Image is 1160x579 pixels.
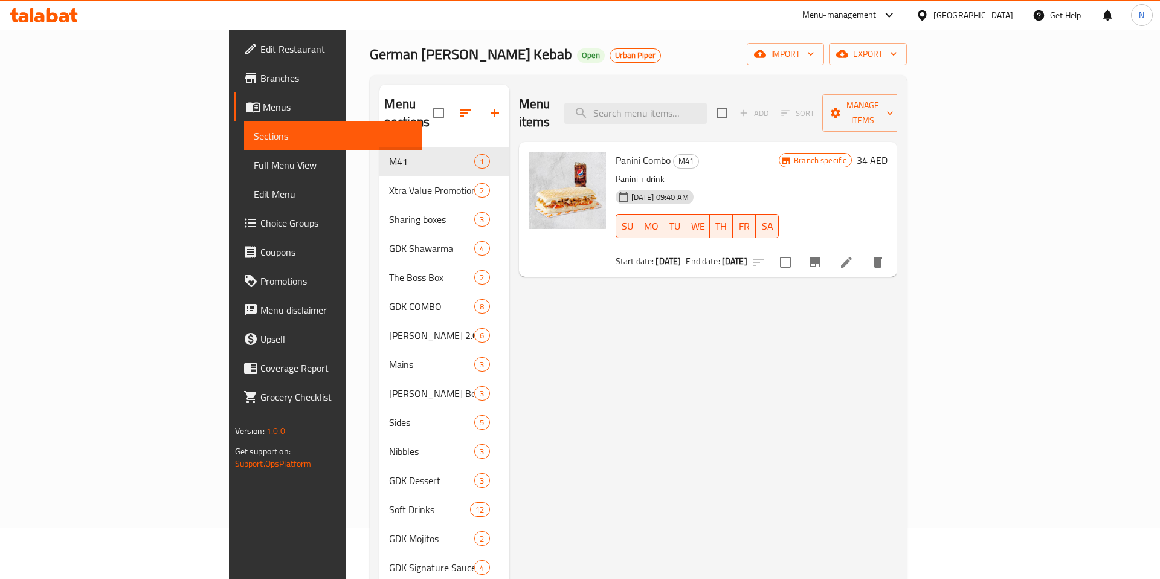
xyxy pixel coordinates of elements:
span: 3 [475,475,489,487]
a: Promotions [234,267,423,296]
div: The Boss Box2 [379,263,509,292]
a: Choice Groups [234,209,423,238]
span: Panini Combo [616,151,671,169]
span: Urban Piper [610,50,660,60]
span: Select all sections [426,100,451,126]
div: items [474,212,489,227]
span: GDK Mojitos [389,531,474,546]
div: Doner Boxes [389,386,474,401]
a: Coupons [234,238,423,267]
span: Grocery Checklist [260,390,413,404]
b: [DATE] [656,253,681,269]
span: Soft Drinks [389,502,470,517]
span: [DATE] 09:40 AM [627,192,694,203]
div: Xtra Value Promotion [389,183,474,198]
div: items [474,444,489,459]
b: [DATE] [722,253,747,269]
button: MO [639,214,663,238]
span: GDK Shawarma [389,241,474,256]
span: GDK COMBO [389,299,474,314]
div: Open [577,48,605,63]
div: M411 [379,147,509,176]
a: Branches [234,63,423,92]
span: 1.0.0 [266,423,285,439]
input: search [564,103,707,124]
span: Open [577,50,605,60]
div: items [474,299,489,314]
a: Menus [234,92,423,121]
span: Coverage Report [260,361,413,375]
div: items [474,415,489,430]
span: Sections [254,129,413,143]
span: Promotions [260,274,413,288]
span: 2 [475,272,489,283]
div: [PERSON_NAME] Boxes3 [379,379,509,408]
span: Version: [235,423,265,439]
span: SA [761,218,774,235]
div: GDK Signature Sauce Dips [389,560,474,575]
span: End date: [686,253,720,269]
button: delete [863,248,892,277]
div: GDK COMBO8 [379,292,509,321]
span: Start date: [616,253,654,269]
div: GDK Shawarma4 [379,234,509,263]
span: Edit Restaurant [260,42,413,56]
div: Sides5 [379,408,509,437]
span: WE [691,218,705,235]
span: 4 [475,243,489,254]
button: SA [756,214,779,238]
span: Coupons [260,245,413,259]
span: Full Menu View [254,158,413,172]
div: Sharing boxes [389,212,474,227]
div: items [474,386,489,401]
a: Full Menu View [244,150,423,180]
span: 8 [475,301,489,312]
span: Mains [389,357,474,372]
div: items [474,560,489,575]
button: Manage items [822,94,903,132]
button: TU [663,214,686,238]
span: M41 [674,154,698,168]
a: Edit menu item [839,255,854,270]
span: Edit Menu [254,187,413,201]
span: The Boss Box [389,270,474,285]
span: 3 [475,446,489,458]
button: import [747,43,824,65]
div: Menu-management [802,8,877,22]
div: items [474,328,489,343]
div: GDK Dessert [389,473,474,488]
div: M41 [673,154,699,169]
span: Branches [260,71,413,85]
span: Sides [389,415,474,430]
div: [GEOGRAPHIC_DATA] [933,8,1013,22]
span: Nibbles [389,444,474,459]
span: N [1139,8,1144,22]
span: German [PERSON_NAME] Kebab [370,40,572,68]
button: export [829,43,907,65]
span: 12 [471,504,489,516]
div: items [474,270,489,285]
div: Doner 2.0 [389,328,474,343]
span: 3 [475,214,489,225]
button: WE [686,214,710,238]
span: 2 [475,185,489,196]
div: Mains3 [379,350,509,379]
span: 4 [475,562,489,574]
span: Add item [735,104,773,123]
span: Manage items [832,98,894,128]
span: Upsell [260,332,413,346]
p: Panini + drink [616,172,779,187]
button: FR [733,214,756,238]
div: items [474,357,489,372]
span: TH [715,218,728,235]
span: 5 [475,417,489,429]
span: M41 [389,154,474,169]
div: GDK Mojitos2 [379,524,509,553]
div: Nibbles3 [379,437,509,466]
span: [PERSON_NAME] Boxes [389,386,474,401]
